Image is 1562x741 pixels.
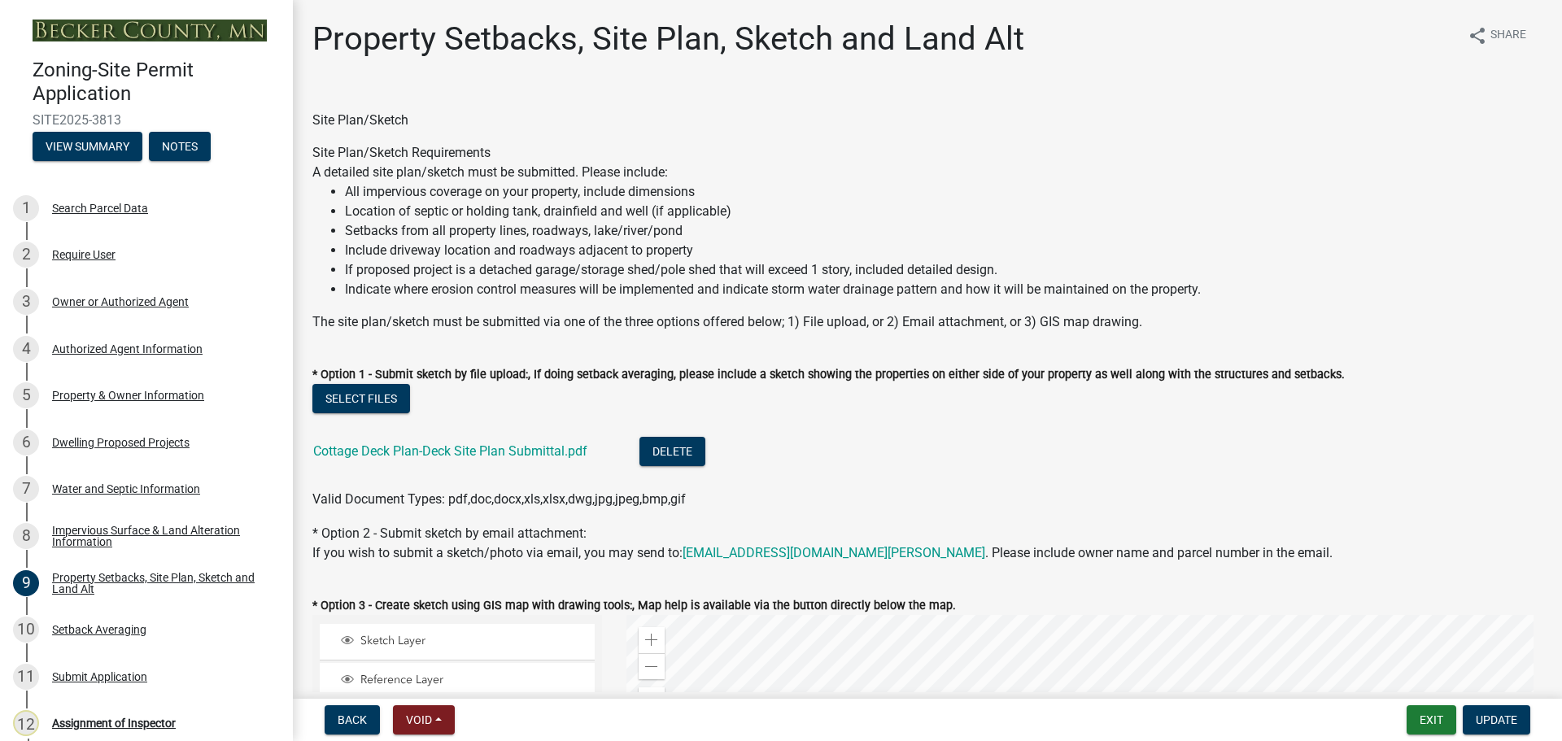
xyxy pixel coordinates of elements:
wm-modal-confirm: Notes [149,141,211,154]
button: Void [393,705,455,734]
div: 7 [13,476,39,502]
li: Sketch Layer [320,624,595,660]
div: 3 [13,289,39,315]
li: Reference Layer [320,663,595,700]
h4: Zoning-Site Permit Application [33,59,280,106]
label: * Option 3 - Create sketch using GIS map with drawing tools:, Map help is available via the butto... [312,600,956,612]
li: Include driveway location and roadways adjacent to property [345,241,1542,260]
div: Zoom out [639,653,665,679]
wm-modal-confirm: Summary [33,141,142,154]
div: Zoom in [639,627,665,653]
div: Submit Application [52,671,147,682]
img: Becker County, Minnesota [33,20,267,41]
button: Back [325,705,380,734]
div: Assignment of Inspector [52,717,176,729]
div: Site Plan/Sketch [312,111,1542,130]
div: 12 [13,710,39,736]
span: Back [338,713,367,726]
div: Property Setbacks, Site Plan, Sketch and Land Alt [52,572,267,595]
div: 11 [13,664,39,690]
span: Update [1476,713,1517,726]
div: Require User [52,249,116,260]
div: 8 [13,523,39,549]
div: Impervious Surface & Land Alteration Information [52,525,267,547]
div: 9 [13,570,39,596]
div: A detailed site plan/sketch must be submitted. Please include: [312,163,1542,299]
wm-modal-confirm: Delete Document [639,445,705,460]
div: Property & Owner Information [52,390,204,401]
label: * Option 1 - Submit sketch by file upload:, If doing setback averaging, please include a sketch s... [312,369,1345,381]
div: Site Plan/Sketch Requirements [312,143,1542,332]
div: Dwelling Proposed Projects [52,437,190,448]
div: 6 [13,429,39,455]
div: * Option 2 - Submit sketch by email attachment: [312,524,1542,563]
div: Water and Septic Information [52,483,200,495]
li: If proposed project is a detached garage/storage shed/pole shed that will exceed 1 story, include... [345,260,1542,280]
span: Reference Layer [356,673,589,687]
h1: Property Setbacks, Site Plan, Sketch and Land Alt [312,20,1024,59]
a: [EMAIL_ADDRESS][DOMAIN_NAME][PERSON_NAME] [683,545,985,560]
a: Cottage Deck Plan-Deck Site Plan Submittal.pdf [313,443,587,459]
li: Indicate where erosion control measures will be implemented and indicate storm water drainage pat... [345,280,1542,299]
div: Authorized Agent Information [52,343,203,355]
div: Find my location [639,687,665,713]
button: Update [1463,705,1530,734]
button: Delete [639,437,705,466]
i: share [1468,26,1487,46]
div: 2 [13,242,39,268]
div: Owner or Authorized Agent [52,296,189,307]
span: Share [1490,26,1526,46]
div: Search Parcel Data [52,203,148,214]
button: Select files [312,384,410,413]
button: Exit [1407,705,1456,734]
button: Notes [149,132,211,161]
span: Sketch Layer [356,634,589,648]
div: Reference Layer [338,673,589,689]
span: If you wish to submit a sketch/photo via email, you may send to: . Please include owner name and ... [312,545,1333,560]
div: The site plan/sketch must be submitted via one of the three options offered below; 1) File upload... [312,312,1542,332]
span: SITE2025-3813 [33,112,260,128]
span: Void [406,713,432,726]
button: View Summary [33,132,142,161]
li: Setbacks from all property lines, roadways, lake/river/pond [345,221,1542,241]
div: 4 [13,336,39,362]
div: 10 [13,617,39,643]
li: Location of septic or holding tank, drainfield and well (if applicable) [345,202,1542,221]
div: 1 [13,195,39,221]
div: 5 [13,382,39,408]
button: shareShare [1455,20,1539,51]
span: Valid Document Types: pdf,doc,docx,xls,xlsx,dwg,jpg,jpeg,bmp,gif [312,491,686,507]
div: Sketch Layer [338,634,589,650]
li: All impervious coverage on your property, include dimensions [345,182,1542,202]
div: Setback Averaging [52,624,146,635]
